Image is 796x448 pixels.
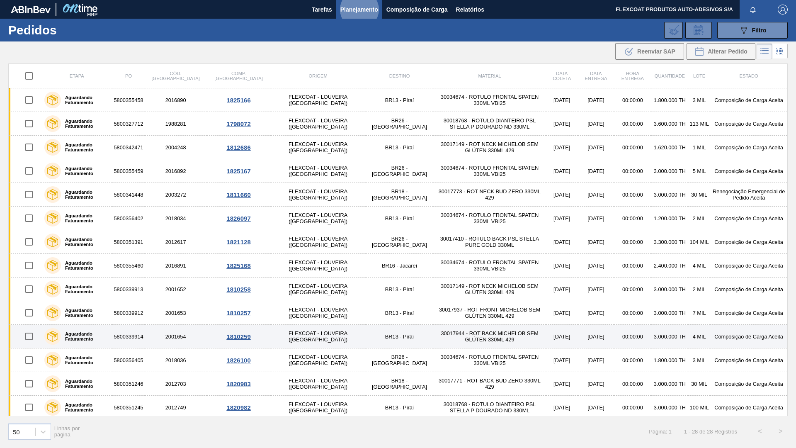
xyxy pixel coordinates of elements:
[208,404,269,411] div: 1820982
[61,284,109,294] label: Aguardando Faturamento
[366,278,434,301] td: BR13 - Piraí
[621,71,644,81] span: Hora Entrega
[546,325,578,348] td: [DATE]
[778,5,788,15] img: Logout
[9,372,788,396] a: Aguardando Faturamento58003512462012703FLEXCOAT - LOUVEIRA ([GEOGRAPHIC_DATA])BR18 - [GEOGRAPHIC_...
[433,112,546,136] td: 30018768 - ROTULO DIANTEIRO PSL STELLA P DOURADO ND 330ML
[112,325,144,348] td: 5800339914
[145,230,207,254] td: 2012617
[710,88,787,112] td: Composição de Carga Aceita
[649,429,672,435] span: Página: 1
[614,372,651,396] td: 00:00:00
[740,4,766,15] button: Notificações
[651,348,688,372] td: 1.800.000 TH
[61,142,109,152] label: Aguardando Faturamento
[578,301,614,325] td: [DATE]
[688,88,710,112] td: 3 MIL
[614,396,651,419] td: 00:00:00
[61,166,109,176] label: Aguardando Faturamento
[710,112,787,136] td: Composição de Carga Aceita
[710,207,787,230] td: Composição de Carga Aceita
[61,213,109,223] label: Aguardando Faturamento
[578,159,614,183] td: [DATE]
[308,73,327,78] span: Origem
[615,43,684,60] div: Reenviar SAP
[112,230,144,254] td: 5800351391
[752,27,767,34] span: Filtro
[433,325,546,348] td: 30017944 - ROT BACK MICHELOB SEM GLÚTEN 330ML 429
[433,301,546,325] td: 30017937 - ROT FRONT MICHELOB SEM GLÚTEN 330ML 429
[112,159,144,183] td: 5800355459
[125,73,132,78] span: PO
[54,425,80,438] span: Linhas por página
[693,73,705,78] span: Lote
[214,71,262,81] span: Comp. [GEOGRAPHIC_DATA]
[688,136,710,159] td: 1 MIL
[208,215,269,222] div: 1826097
[546,230,578,254] td: [DATE]
[688,325,710,348] td: 4 MIL
[614,136,651,159] td: 00:00:00
[9,88,788,112] a: Aguardando Faturamento58003554582016890FLEXCOAT - LOUVEIRA ([GEOGRAPHIC_DATA])BR13 - Piraí3003467...
[11,6,51,13] img: TNhmsLtSVTkK8tSr43FrP2fwEKptu5GPRR3wAAAABJRU5ErkJggg==
[112,112,144,136] td: 5800327712
[433,230,546,254] td: 30017410 - ROTULO BACK PSL STELLA PURE GOLD 330ML
[685,22,712,39] div: Solicitação de Revisão de Pedidos
[13,428,20,435] div: 50
[61,402,109,412] label: Aguardando Faturamento
[61,331,109,341] label: Aguardando Faturamento
[708,48,747,55] span: Alterar Pedido
[740,73,758,78] span: Estado
[145,325,207,348] td: 2001654
[312,5,332,15] span: Tarefas
[578,183,614,207] td: [DATE]
[112,348,144,372] td: 5800356405
[546,372,578,396] td: [DATE]
[271,159,366,183] td: FLEXCOAT - LOUVEIRA ([GEOGRAPHIC_DATA])
[271,207,366,230] td: FLEXCOAT - LOUVEIRA ([GEOGRAPHIC_DATA])
[710,372,787,396] td: Composição de Carga Aceita
[546,278,578,301] td: [DATE]
[271,183,366,207] td: FLEXCOAT - LOUVEIRA ([GEOGRAPHIC_DATA])
[614,183,651,207] td: 00:00:00
[366,301,434,325] td: BR13 - Piraí
[546,112,578,136] td: [DATE]
[366,254,434,278] td: BR16 - Jacareí
[9,207,788,230] a: Aguardando Faturamento58003564022018034FLEXCOAT - LOUVEIRA ([GEOGRAPHIC_DATA])BR13 - Piraí3003467...
[770,421,791,442] button: >
[688,112,710,136] td: 113 MIL
[366,88,434,112] td: BR13 - Piraí
[578,136,614,159] td: [DATE]
[651,112,688,136] td: 3.600.000 TH
[546,254,578,278] td: [DATE]
[112,278,144,301] td: 5800339913
[208,144,269,151] div: 1812686
[433,159,546,183] td: 30034674 - ROTULO FRONTAL SPATEN 330ML VBI25
[61,190,109,200] label: Aguardando Faturamento
[546,136,578,159] td: [DATE]
[688,396,710,419] td: 100 MIL
[688,230,710,254] td: 104 MIL
[578,254,614,278] td: [DATE]
[145,159,207,183] td: 2016892
[614,230,651,254] td: 00:00:00
[208,309,269,317] div: 1810257
[271,396,366,419] td: FLEXCOAT - LOUVEIRA ([GEOGRAPHIC_DATA])
[546,396,578,419] td: [DATE]
[208,357,269,364] div: 1826100
[750,421,770,442] button: <
[578,372,614,396] td: [DATE]
[684,429,737,435] span: 1 - 28 de 28 Registros
[614,325,651,348] td: 00:00:00
[772,44,788,59] div: Visão em Cards
[578,88,614,112] td: [DATE]
[614,112,651,136] td: 00:00:00
[208,380,269,387] div: 1820983
[433,254,546,278] td: 30034674 - ROTULO FRONTAL SPATEN 330ML VBI25
[578,230,614,254] td: [DATE]
[112,207,144,230] td: 5800356402
[145,88,207,112] td: 2016890
[145,183,207,207] td: 2003272
[366,348,434,372] td: BR26 - [GEOGRAPHIC_DATA]
[651,301,688,325] td: 3.000.000 TH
